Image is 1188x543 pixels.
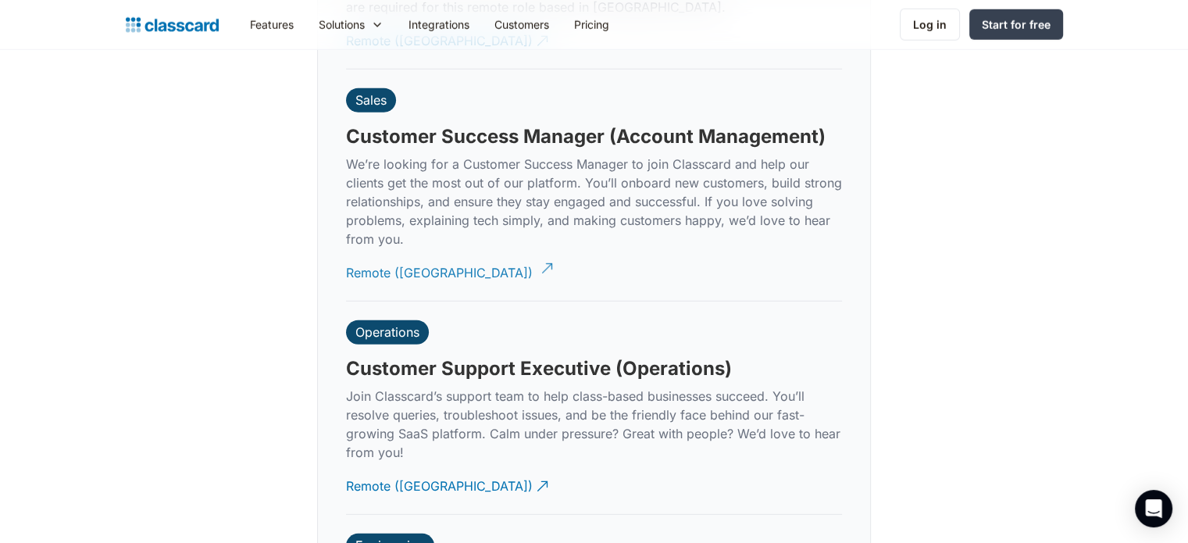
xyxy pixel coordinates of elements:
[346,252,533,282] div: Remote ([GEOGRAPHIC_DATA])
[900,9,960,41] a: Log in
[346,125,826,148] h3: Customer Success Manager (Account Management)
[346,155,842,248] p: We’re looking for a Customer Success Manager to join Classcard and help our clients get the most ...
[237,7,306,42] a: Features
[482,7,562,42] a: Customers
[969,9,1063,40] a: Start for free
[355,92,387,108] div: Sales
[319,16,365,33] div: Solutions
[982,16,1051,33] div: Start for free
[1135,490,1172,527] div: Open Intercom Messenger
[562,7,622,42] a: Pricing
[346,252,551,295] a: Remote ([GEOGRAPHIC_DATA])
[396,7,482,42] a: Integrations
[346,357,732,380] h3: Customer Support Executive (Operations)
[306,7,396,42] div: Solutions
[355,324,419,340] div: Operations
[126,14,219,36] a: home
[346,465,551,508] a: Remote ([GEOGRAPHIC_DATA])
[346,465,533,495] div: Remote ([GEOGRAPHIC_DATA])
[346,387,842,462] p: Join Classcard’s support team to help class-based businesses succeed. You’ll resolve queries, tro...
[913,16,947,33] div: Log in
